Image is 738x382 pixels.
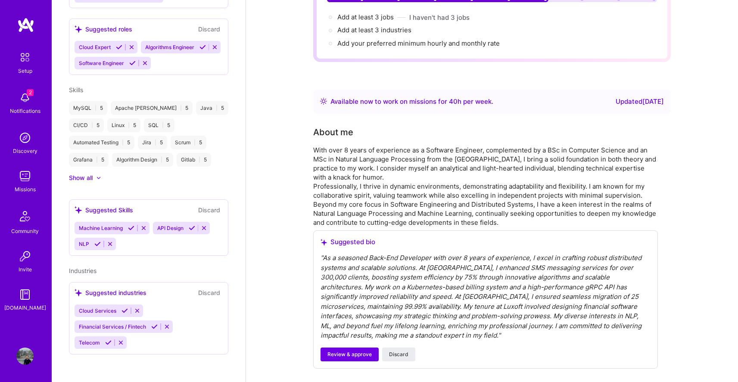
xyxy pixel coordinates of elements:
div: Apache [PERSON_NAME] 5 [111,101,193,115]
i: Reject [164,323,170,330]
i: icon SuggestedTeams [321,239,327,245]
span: | [91,122,93,129]
img: teamwork [16,168,34,185]
i: icon SuggestedTeams [75,289,82,296]
div: Suggested roles [75,25,132,34]
i: Reject [142,60,148,66]
i: Accept [199,44,206,50]
span: NLP [79,241,89,247]
i: Accept [94,241,101,247]
span: Cloud Services [79,307,116,314]
div: Invite [19,265,32,274]
div: Show all [69,174,93,182]
img: User Avatar [16,348,34,365]
button: Discard [196,288,223,298]
img: setup [16,48,34,66]
span: | [122,139,124,146]
span: Cloud Expert [79,44,111,50]
div: SQL 5 [144,118,174,132]
button: I haven't had 3 jobs [409,13,470,22]
img: logo [17,17,34,33]
div: Linux 5 [107,118,140,132]
span: | [95,105,97,112]
i: icon SuggestedTeams [75,206,82,214]
i: Accept [121,307,128,314]
button: Review & approve [321,348,379,361]
span: | [155,139,156,146]
div: Suggested industries [75,288,146,297]
i: Reject [118,339,124,346]
span: | [216,105,218,112]
img: guide book [16,286,34,303]
span: Add your preferred minimum hourly and monthly rate [337,39,500,47]
div: Updated [DATE] [616,96,664,107]
span: Telecom [79,339,100,346]
div: Missions [15,185,36,194]
div: " As a seasoned Back-End Developer with over 8 years of experience, I excel in crafting robust di... [321,253,651,341]
div: Java 5 [196,101,228,115]
div: Discovery [13,146,37,155]
i: Accept [129,60,136,66]
i: Accept [151,323,158,330]
span: Discard [389,351,408,358]
div: Automated Testing 5 [69,136,134,149]
i: Reject [128,44,135,50]
span: Review & approve [327,351,372,358]
span: 2 [27,89,34,96]
span: API Design [157,225,184,231]
i: icon SuggestedTeams [75,25,82,33]
div: With over 8 years of experience as a Software Engineer, complemented by a BSc in Computer Science... [313,146,658,227]
i: Reject [134,307,140,314]
span: | [194,139,196,146]
button: Discard [196,24,223,34]
a: User Avatar [14,348,36,365]
img: Community [15,206,35,227]
span: Algorithms Engineer [145,44,194,50]
i: Accept [105,339,112,346]
div: Notifications [10,106,40,115]
div: Scrum 5 [171,136,206,149]
i: Accept [189,225,195,231]
img: bell [16,89,34,106]
i: Reject [107,241,113,247]
i: Reject [201,225,207,231]
div: CI/CD 5 [69,118,104,132]
div: About me [313,126,353,139]
div: MySQL 5 [69,101,107,115]
span: Financial Services / Fintech [79,323,146,330]
i: Accept [128,225,134,231]
i: Accept [116,44,122,50]
span: Industries [69,267,97,274]
span: | [162,122,164,129]
button: Discard [382,348,415,361]
span: | [180,105,182,112]
div: Jira 5 [138,136,167,149]
span: | [199,156,200,163]
div: Suggested bio [321,238,651,246]
div: Suggested Skills [75,205,133,214]
img: discovery [16,129,34,146]
span: Add at least 3 industries [337,26,411,34]
div: Setup [18,66,32,75]
span: Software Engineer [79,60,124,66]
div: Gitlab 5 [177,153,211,167]
img: Invite [16,248,34,265]
span: | [96,156,98,163]
button: Discard [196,205,223,215]
div: [DOMAIN_NAME] [4,303,46,312]
img: Availability [320,98,327,105]
span: Skills [69,86,83,93]
span: | [161,156,162,163]
div: Grafana 5 [69,153,109,167]
div: Algorithm Design 5 [112,153,173,167]
span: | [128,122,130,129]
div: Community [11,227,39,236]
span: Machine Learning [79,225,123,231]
i: Reject [212,44,218,50]
i: Reject [140,225,147,231]
span: 40 [449,97,458,106]
div: Available now to work on missions for h per week . [330,96,493,107]
span: Add at least 3 jobs [337,13,394,21]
